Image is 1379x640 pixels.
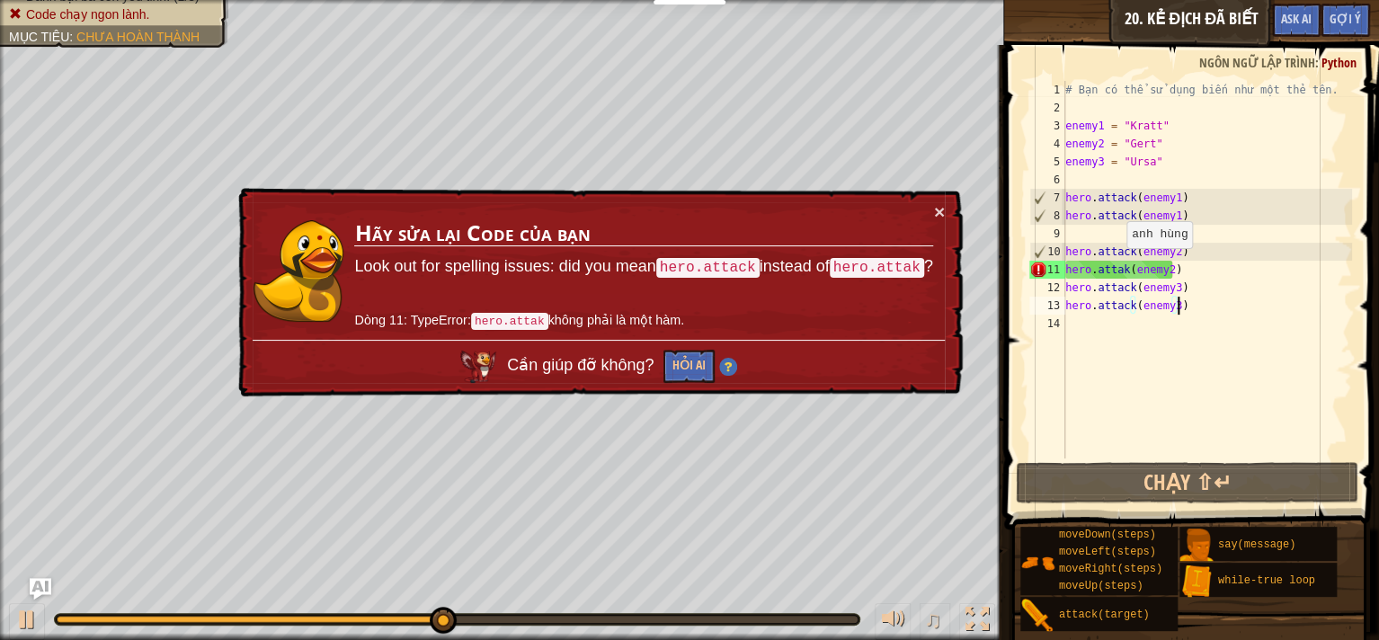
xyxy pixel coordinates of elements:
[1029,225,1065,243] div: 9
[1029,171,1065,189] div: 6
[1029,297,1065,315] div: 13
[1330,10,1361,27] span: Gợi ý
[1059,529,1156,541] span: moveDown(steps)
[1029,99,1065,117] div: 2
[9,5,215,23] li: Code chạy ngon lành.
[1315,54,1321,71] span: :
[920,603,950,640] button: ♫
[1029,117,1065,135] div: 3
[656,258,760,278] code: hero.attack
[9,603,45,640] button: Ctrl + P: Play
[1179,529,1214,563] img: portrait.png
[30,578,51,600] button: Ask AI
[254,220,343,322] img: duck_okar.png
[471,313,548,330] code: hero.attak
[69,30,76,44] span: :
[830,258,924,278] code: hero.attak
[1321,54,1357,71] span: Python
[1016,462,1358,503] button: Chạy ⇧↵
[1059,563,1162,575] span: moveRight(steps)
[1030,243,1065,261] div: 10
[1218,538,1295,551] span: say(message)
[934,202,945,221] button: ×
[923,606,941,633] span: ♫
[1029,153,1065,171] div: 5
[26,7,149,22] span: Code chạy ngon lành.
[875,603,911,640] button: Tùy chỉnh âm lượng
[507,357,658,375] span: Cần giúp đỡ không?
[1218,574,1315,587] span: while-true loop
[1132,227,1188,241] code: anh hùng
[460,351,496,383] img: AI
[76,30,200,44] span: Chưa hoàn thành
[1029,261,1065,279] div: 11
[9,30,69,44] span: Mục tiêu
[1029,81,1065,99] div: 1
[1029,315,1065,333] div: 14
[1059,546,1156,558] span: moveLeft(steps)
[1020,546,1054,580] img: portrait.png
[354,221,932,246] h3: Hãy sửa lại Code của bạn
[959,603,995,640] button: Bật tắt chế độ toàn màn hình
[354,255,932,279] p: Look out for spelling issues: did you mean instead of ?
[1029,135,1065,153] div: 4
[1281,10,1312,27] span: Ask AI
[1030,189,1065,207] div: 7
[663,350,715,383] button: Hỏi AI
[1059,609,1150,621] span: attack(target)
[1020,599,1054,633] img: portrait.png
[719,358,737,376] img: Hint
[354,311,932,331] p: Dòng 11: TypeError: không phải là một hàm.
[1059,580,1143,592] span: moveUp(steps)
[1199,54,1315,71] span: Ngôn ngữ lập trình
[1272,4,1321,37] button: Ask AI
[1029,279,1065,297] div: 12
[1179,564,1214,599] img: portrait.png
[1030,207,1065,225] div: 8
